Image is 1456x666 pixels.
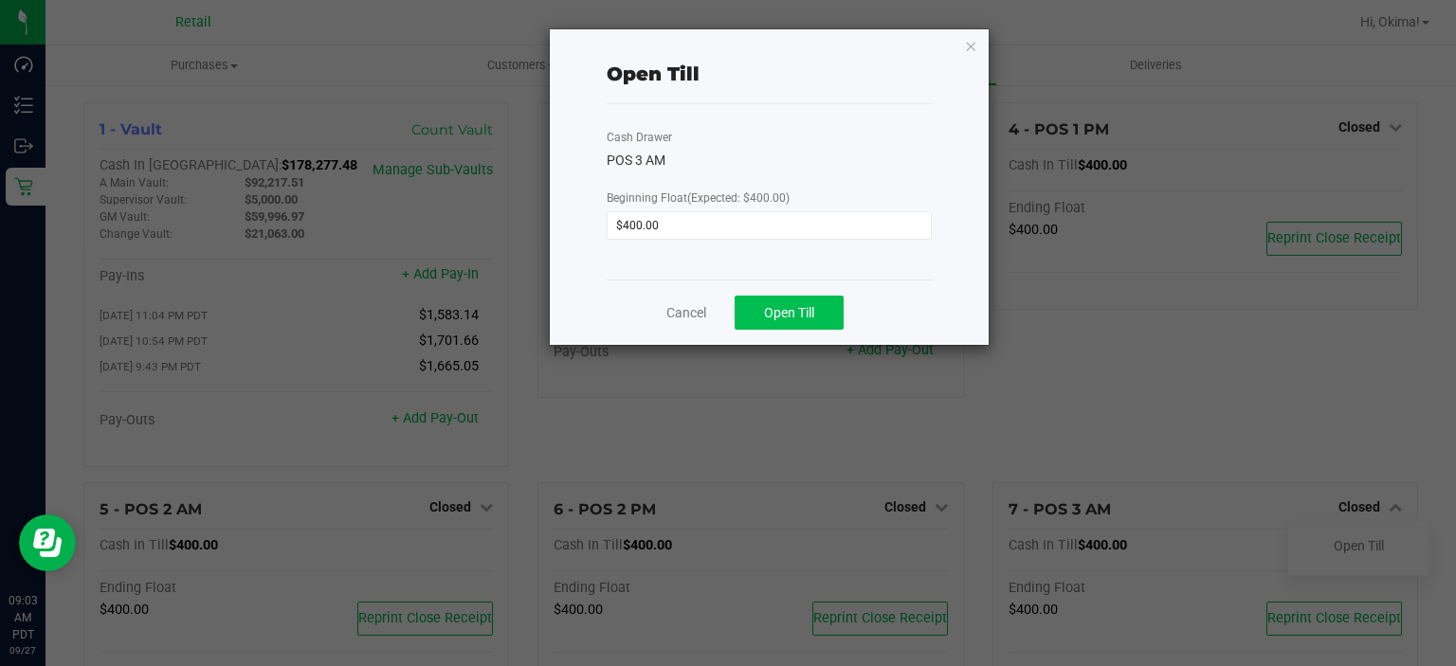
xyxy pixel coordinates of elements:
button: Open Till [735,296,844,330]
span: Beginning Float [607,191,790,205]
label: Cash Drawer [607,129,672,146]
div: POS 3 AM [607,151,932,171]
a: Cancel [666,303,706,323]
div: Open Till [607,60,700,88]
iframe: Resource center [19,514,76,571]
span: Open Till [764,305,814,320]
span: (Expected: $400.00) [687,191,790,205]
